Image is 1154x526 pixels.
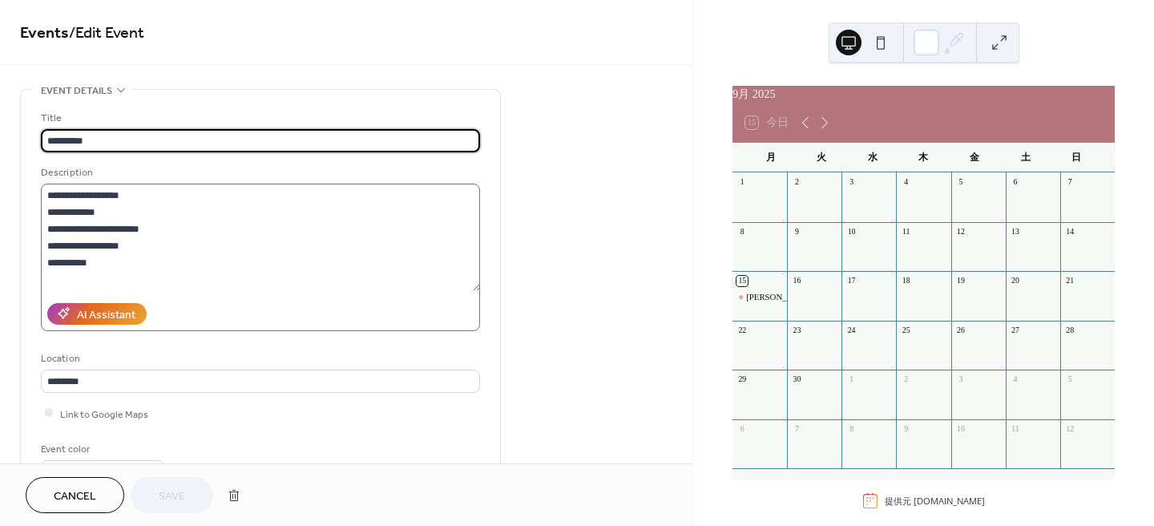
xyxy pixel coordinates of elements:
[20,18,69,49] a: Events
[1010,226,1021,237] div: 13
[732,86,1115,103] div: 9月 2025
[1010,423,1021,435] div: 11
[846,177,857,188] div: 3
[792,177,803,188] div: 2
[1010,325,1021,336] div: 27
[847,143,898,173] div: 水
[846,226,857,237] div: 10
[41,110,477,127] div: Title
[1064,276,1075,287] div: 21
[901,226,912,237] div: 11
[792,325,803,336] div: 23
[797,143,848,173] div: 火
[736,177,748,188] div: 1
[955,374,966,386] div: 3
[77,306,135,323] div: AI Assistant
[955,325,966,336] div: 26
[26,477,124,513] button: Cancel
[898,143,950,173] div: 木
[901,325,912,336] div: 25
[955,226,966,237] div: 12
[955,177,966,188] div: 5
[41,164,477,181] div: Description
[901,374,912,386] div: 2
[792,423,803,435] div: 7
[792,226,803,237] div: 9
[745,143,797,173] div: 月
[955,276,966,287] div: 19
[41,441,161,458] div: Event color
[47,303,147,325] button: AI Assistant
[914,495,985,507] a: [DOMAIN_NAME]
[885,495,985,508] div: 提供元
[1064,423,1075,435] div: 12
[901,423,912,435] div: 9
[1064,325,1075,336] div: 28
[746,291,868,303] div: [PERSON_NAME]どうぶつ病院
[736,276,748,287] div: 15
[736,423,748,435] div: 6
[846,423,857,435] div: 8
[736,325,748,336] div: 22
[846,276,857,287] div: 17
[1064,177,1075,188] div: 7
[1010,374,1021,386] div: 4
[732,291,787,303] div: 秋川どうぶつ病院
[792,276,803,287] div: 16
[69,18,144,49] span: / Edit Event
[736,226,748,237] div: 8
[846,374,857,386] div: 1
[955,423,966,435] div: 10
[792,374,803,386] div: 30
[41,350,477,367] div: Location
[846,325,857,336] div: 24
[1064,226,1075,237] div: 14
[949,143,1000,173] div: 金
[901,276,912,287] div: 18
[1010,276,1021,287] div: 20
[736,374,748,386] div: 29
[1000,143,1051,173] div: 土
[1064,374,1075,386] div: 5
[1051,143,1102,173] div: 日
[41,83,112,99] span: Event details
[60,406,148,423] span: Link to Google Maps
[54,488,96,505] span: Cancel
[901,177,912,188] div: 4
[1010,177,1021,188] div: 6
